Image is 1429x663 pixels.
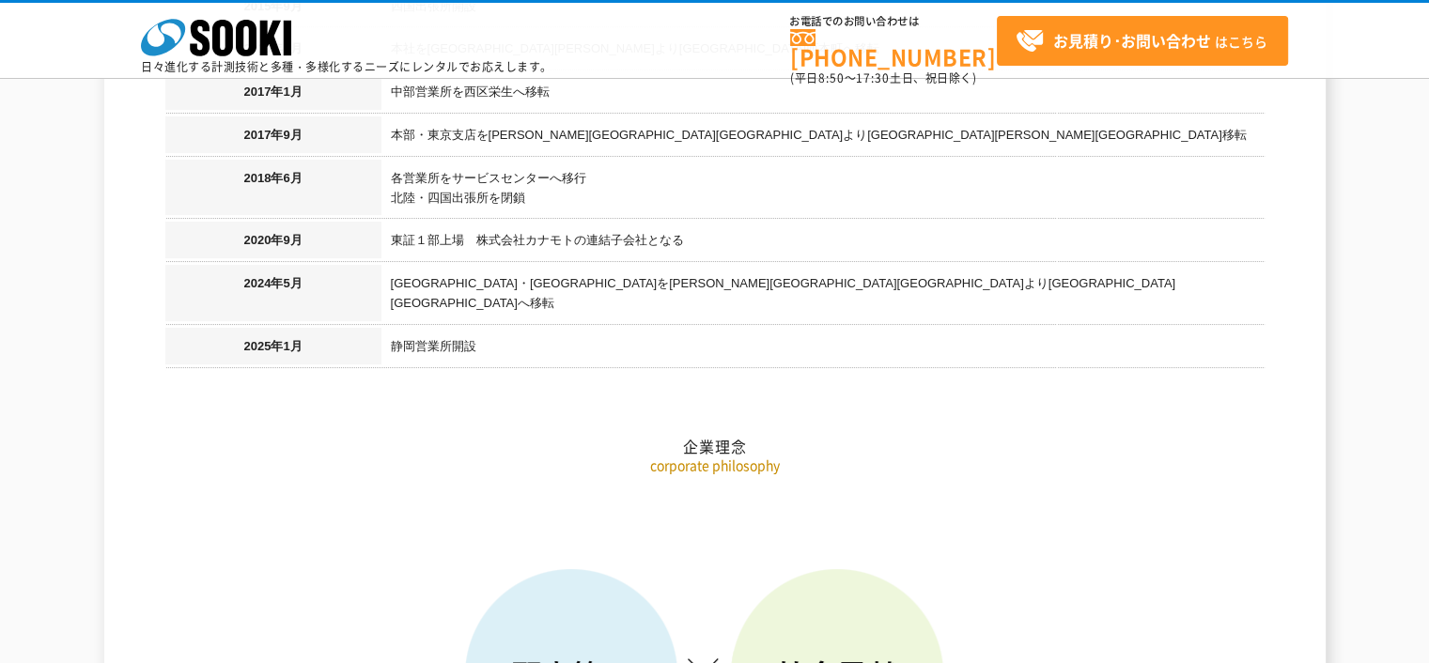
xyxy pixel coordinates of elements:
h2: 企業理念 [165,249,1265,456]
td: 東証１部上場 株式会社カナモトの連結子会社となる [381,222,1265,265]
p: corporate philosophy [165,455,1265,475]
span: はこちら [1016,27,1267,55]
th: 2017年1月 [165,73,381,116]
td: 中部営業所を西区栄生へ移転 [381,73,1265,116]
td: 本部・東京支店を[PERSON_NAME][GEOGRAPHIC_DATA][GEOGRAPHIC_DATA]より[GEOGRAPHIC_DATA][PERSON_NAME][GEOGRAPHI... [381,116,1265,160]
td: 各営業所をサービスセンターへ移行 北陸・四国出張所を閉鎖 [381,160,1265,223]
a: お見積り･お問い合わせはこちら [997,16,1288,66]
th: 2017年9月 [165,116,381,160]
p: 日々進化する計測技術と多種・多様化するニーズにレンタルでお応えします。 [141,61,552,72]
th: 2018年6月 [165,160,381,223]
a: [PHONE_NUMBER] [790,29,997,68]
span: 17:30 [856,69,890,86]
span: 8:50 [818,69,845,86]
span: (平日 ～ 土日、祝日除く) [790,69,976,86]
strong: お見積り･お問い合わせ [1053,29,1211,52]
th: 2020年9月 [165,222,381,265]
th: 2025年1月 [165,328,381,371]
span: お電話でのお問い合わせは [790,16,997,27]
